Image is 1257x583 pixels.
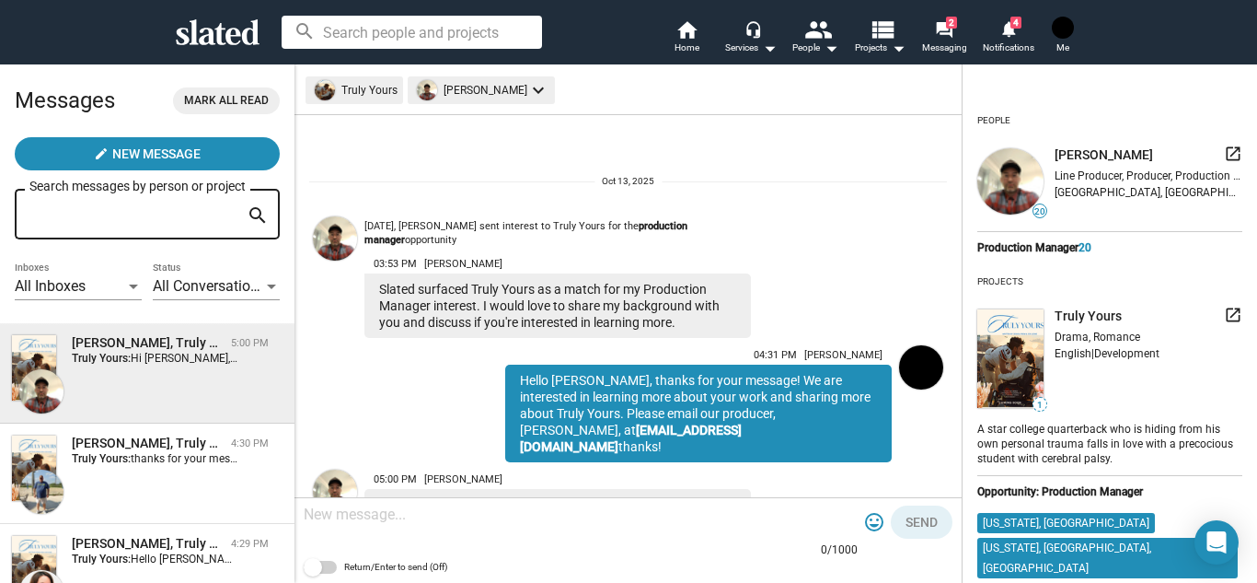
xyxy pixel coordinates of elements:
[520,423,742,454] a: [EMAIL_ADDRESS][DOMAIN_NAME]
[1224,145,1242,163] mat-icon: launch
[72,452,131,465] strong: Truly Yours:
[313,216,357,261] img: Alexander Moon
[977,538,1238,578] mat-chip: [US_STATE], [GEOGRAPHIC_DATA], [GEOGRAPHIC_DATA]
[895,342,947,466] a: Jessica Frew
[1055,169,1242,182] div: Line Producer, Producer, Production Manager, Production Supervisor, Unit Production Manager
[417,80,437,100] img: undefined
[19,369,63,414] img: Alexander Moon
[153,277,266,295] span: All Conversations
[309,213,361,342] a: Alexander Moon
[977,513,1155,533] mat-chip: [US_STATE], [GEOGRAPHIC_DATA]
[977,485,1242,498] div: Opportunity: Production Manager
[94,146,109,161] mat-icon: create
[891,506,952,539] button: Send
[848,18,912,59] button: Projects
[675,18,698,41] mat-icon: home
[1055,331,1140,344] span: Drama, Romance
[247,202,269,230] mat-icon: search
[1094,347,1159,360] span: Development
[977,269,1023,295] div: Projects
[72,334,224,352] div: Alexander Moon, Truly Yours
[12,436,56,501] img: Truly Yours
[231,337,269,349] time: 5:00 PM
[131,452,1150,465] span: thanks for your message! We are interested in learning more about your work and sharing more abou...
[792,37,838,59] div: People
[173,87,280,114] button: Mark all read
[905,506,938,539] span: Send
[976,18,1041,59] a: 4Notifications
[1055,347,1091,360] span: English
[912,18,976,59] a: 2Messaging
[72,435,224,452] div: Daniel Mansour, Truly Yours
[1052,17,1074,39] img: Jessica Frew
[675,37,699,59] span: Home
[1055,146,1153,164] span: [PERSON_NAME]
[19,470,63,514] img: Daniel Mansour
[744,20,761,37] mat-icon: headset_mic
[654,18,719,59] a: Home
[869,16,895,42] mat-icon: view_list
[505,365,892,462] div: Hello [PERSON_NAME], thanks for your message! We are interested in learning more about your work ...
[887,37,909,59] mat-icon: arrow_drop_down
[977,241,1242,254] div: Production Manager
[131,352,729,365] span: Hi [PERSON_NAME], thank you for the message. I'll email Lania [DATE]. Look forward to learning mo...
[1033,400,1046,411] span: 1
[946,17,957,29] span: 2
[899,345,943,390] img: Jessica Frew
[1041,13,1085,61] button: Jessica FrewMe
[15,277,86,295] span: All Inboxes
[72,352,131,365] strong: Truly Yours:
[1224,306,1242,324] mat-icon: launch
[1078,241,1091,254] span: 20
[72,535,224,553] div: Mariel Ferry, Truly Yours
[935,20,952,38] mat-icon: forum
[983,37,1034,59] span: Notifications
[804,349,882,361] span: [PERSON_NAME]
[374,258,417,270] span: 03:53 PM
[863,511,885,533] mat-icon: tag_faces
[364,274,751,338] div: Slated surfaced Truly Yours as a match for my Production Manager interest. I would love to share ...
[424,258,502,270] span: [PERSON_NAME]
[977,148,1044,215] img: undefined
[72,553,131,566] strong: Truly Yours:
[15,78,115,122] h2: Messages
[754,349,797,361] span: 04:31 PM
[804,16,831,42] mat-icon: people
[344,556,447,578] span: Return/Enter to send (Off)
[231,437,269,449] time: 4:30 PM
[184,91,269,111] span: Mark all read
[12,335,56,401] img: Truly Yours
[309,466,361,541] a: Alexander Moon
[364,220,687,246] strong: production manager
[855,37,905,59] span: Projects
[15,137,280,170] button: New Message
[1055,186,1242,199] div: [GEOGRAPHIC_DATA], [GEOGRAPHIC_DATA], [GEOGRAPHIC_DATA]
[999,19,1017,37] mat-icon: notifications
[725,37,777,59] div: Services
[527,79,549,101] mat-icon: keyboard_arrow_down
[820,37,842,59] mat-icon: arrow_drop_down
[977,108,1010,134] div: People
[922,37,967,59] span: Messaging
[112,137,201,170] span: New Message
[821,543,858,558] mat-hint: 0/1000
[364,220,751,247] div: [DATE], [PERSON_NAME] sent interest to Truly Yours for the opportunity
[758,37,780,59] mat-icon: arrow_drop_down
[374,473,417,485] span: 05:00 PM
[977,309,1044,408] img: undefined
[1055,308,1122,325] span: Truly Yours
[408,76,555,104] mat-chip: [PERSON_NAME]
[313,470,357,514] img: Alexander Moon
[424,473,502,485] span: [PERSON_NAME]
[231,538,269,550] time: 4:29 PM
[783,18,848,59] button: People
[977,419,1242,467] div: A star college quarterback who is hiding from his own personal trauma falls in love with a precoc...
[1033,206,1046,217] span: 20
[1010,17,1021,29] span: 4
[1091,347,1094,360] span: |
[1194,520,1239,565] div: Open Intercom Messenger
[719,18,783,59] button: Services
[282,16,542,49] input: Search people and projects
[1056,37,1069,59] span: Me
